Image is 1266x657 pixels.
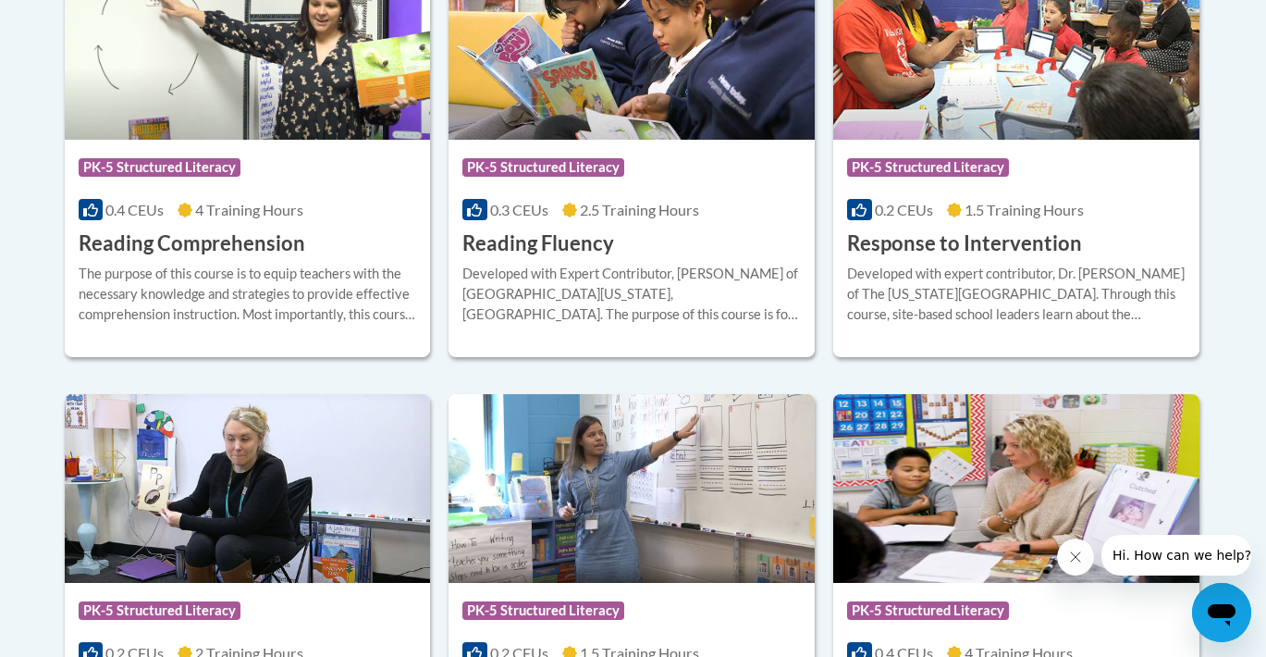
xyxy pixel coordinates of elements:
[1192,583,1251,642] iframe: Button to launch messaging window
[195,201,303,218] span: 4 Training Hours
[65,394,431,583] img: Course Logo
[580,201,699,218] span: 2.5 Training Hours
[965,201,1084,218] span: 1.5 Training Hours
[1057,539,1094,576] iframe: Close message
[847,601,1009,620] span: PK-5 Structured Literacy
[462,601,624,620] span: PK-5 Structured Literacy
[490,201,548,218] span: 0.3 CEUs
[1101,535,1251,576] iframe: Message from company
[847,158,1009,177] span: PK-5 Structured Literacy
[833,394,1199,583] img: Course Logo
[79,229,305,258] h3: Reading Comprehension
[79,601,240,620] span: PK-5 Structured Literacy
[462,229,614,258] h3: Reading Fluency
[875,201,933,218] span: 0.2 CEUs
[105,201,164,218] span: 0.4 CEUs
[847,229,1082,258] h3: Response to Intervention
[79,264,417,325] div: The purpose of this course is to equip teachers with the necessary knowledge and strategies to pr...
[847,264,1186,325] div: Developed with expert contributor, Dr. [PERSON_NAME] of The [US_STATE][GEOGRAPHIC_DATA]. Through ...
[79,158,240,177] span: PK-5 Structured Literacy
[462,264,801,325] div: Developed with Expert Contributor, [PERSON_NAME] of [GEOGRAPHIC_DATA][US_STATE], [GEOGRAPHIC_DATA...
[449,394,815,583] img: Course Logo
[462,158,624,177] span: PK-5 Structured Literacy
